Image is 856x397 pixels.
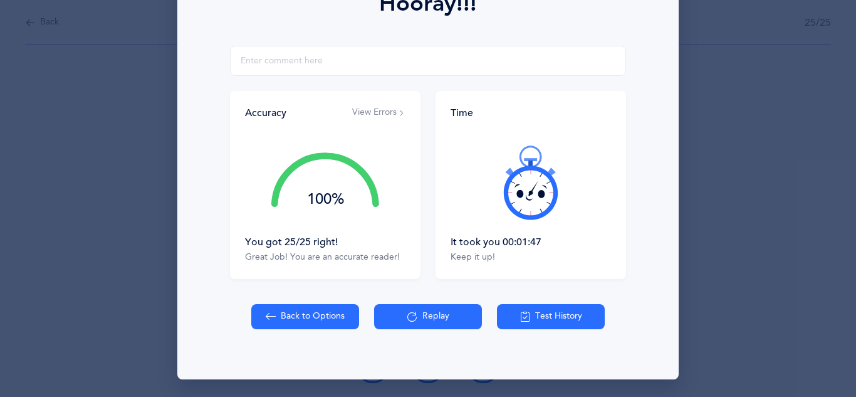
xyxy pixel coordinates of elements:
[245,106,286,120] div: Accuracy
[352,107,405,119] button: View Errors
[230,46,626,76] input: Enter comment here
[451,106,611,120] div: Time
[497,304,605,329] button: Test History
[245,251,405,264] div: Great Job! You are an accurate reader!
[245,235,405,249] div: You got 25/25 right!
[451,235,611,249] div: It took you 00:01:47
[251,304,359,329] button: Back to Options
[374,304,482,329] button: Replay
[451,251,611,264] div: Keep it up!
[271,192,379,207] div: 100%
